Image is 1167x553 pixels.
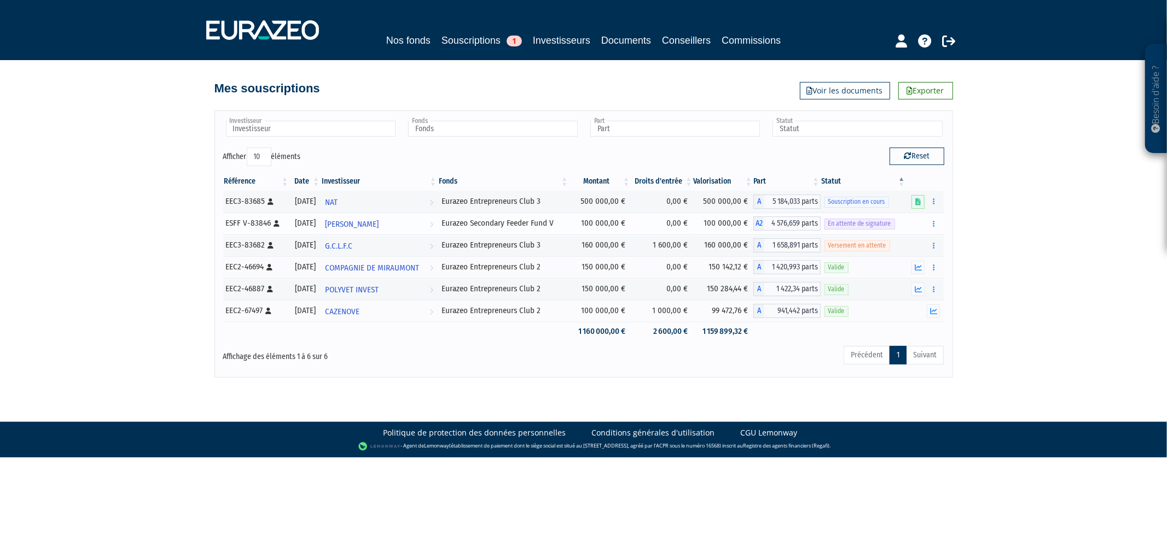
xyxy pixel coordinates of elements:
[825,284,849,295] span: Valide
[274,220,280,227] i: [Français] Personne physique
[386,33,431,48] a: Nos fonds
[226,239,286,251] div: EEC3-83682
[226,196,286,207] div: EEC3-83685
[631,213,693,234] td: 0,00 €
[293,196,317,207] div: [DATE]
[764,216,821,231] span: 4 576,659 parts
[358,441,400,452] img: logo-lemonway.png
[214,82,320,95] h4: Mes souscriptions
[569,322,631,341] td: 1 160 000,00 €
[325,236,352,256] span: G.C.L.F.C
[825,197,889,207] span: Souscription en cours
[289,172,321,191] th: Date: activer pour trier la colonne par ordre croissant
[321,213,438,234] a: [PERSON_NAME]
[442,305,565,316] div: Eurazeo Entrepreneurs Club 2
[429,236,433,256] i: Voir l'investisseur
[753,282,821,296] div: A - Eurazeo Entrepreneurs Club 2
[693,172,753,191] th: Valorisation: activer pour trier la colonne par ordre croissant
[631,191,693,213] td: 0,00 €
[268,198,274,205] i: [Français] Personne physique
[753,216,821,231] div: A2 - Eurazeo Secondary Feeder Fund V
[693,213,753,234] td: 100 000,00 €
[722,33,781,48] a: Commissions
[631,256,693,278] td: 0,00 €
[753,216,764,231] span: A2
[631,322,693,341] td: 2 600,00 €
[206,20,319,40] img: 1732889491-logotype_eurazeo_blanc_rvb.png
[753,195,821,209] div: A - Eurazeo Entrepreneurs Club 3
[293,239,317,251] div: [DATE]
[631,234,693,256] td: 1 600,00 €
[507,36,522,46] span: 1
[268,286,274,292] i: [Français] Personne physique
[325,192,338,213] span: NAT
[569,278,631,300] td: 150 000,00 €
[693,256,753,278] td: 150 142,12 €
[569,172,631,191] th: Montant: activer pour trier la colonne par ordre croissant
[223,345,514,362] div: Affichage des éléments 1 à 6 sur 6
[764,304,821,318] span: 941,442 parts
[325,280,379,300] span: POLYVET INVEST
[293,305,317,316] div: [DATE]
[424,442,449,449] a: Lemonway
[693,278,753,300] td: 150 284,44 €
[1150,50,1163,148] p: Besoin d'aide ?
[268,242,274,249] i: [Français] Personne physique
[662,33,711,48] a: Conseillers
[438,172,569,191] th: Fonds: activer pour trier la colonne par ordre croissant
[429,302,433,322] i: Voir l'investisseur
[442,217,565,229] div: Eurazeo Secondary Feeder Fund V
[429,258,433,278] i: Voir l'investisseur
[569,191,631,213] td: 500 000,00 €
[223,148,301,166] label: Afficher éléments
[442,283,565,295] div: Eurazeo Entrepreneurs Club 2
[442,261,565,273] div: Eurazeo Entrepreneurs Club 2
[753,304,764,318] span: A
[442,239,565,251] div: Eurazeo Entrepreneurs Club 3
[11,441,1156,452] div: - Agent de (établissement de paiement dont le siège social est situé au [STREET_ADDRESS], agréé p...
[267,264,273,270] i: [Français] Personne physique
[693,191,753,213] td: 500 000,00 €
[226,261,286,273] div: EEC2-46694
[569,234,631,256] td: 160 000,00 €
[693,300,753,322] td: 99 472,76 €
[429,214,433,234] i: Voir l'investisseur
[821,172,907,191] th: Statut : activer pour trier la colonne par ordre d&eacute;croissant
[800,82,890,99] a: Voir les documents
[890,346,907,364] a: 1
[693,322,753,341] td: 1 159 899,32 €
[741,427,798,438] a: CGU Lemonway
[693,234,753,256] td: 160 000,00 €
[325,214,379,234] span: [PERSON_NAME]
[321,256,438,278] a: COMPAGNIE DE MIRAUMONT
[631,278,693,300] td: 0,00 €
[321,300,438,322] a: CAZENOVE
[753,238,764,252] span: A
[743,442,829,449] a: Registre des agents financiers (Regafi)
[321,278,438,300] a: POLYVET INVEST
[764,238,821,252] span: 1 658,891 parts
[631,300,693,322] td: 1 000,00 €
[753,282,764,296] span: A
[293,261,317,273] div: [DATE]
[825,240,890,251] span: Versement en attente
[825,219,895,229] span: En attente de signature
[429,192,433,213] i: Voir l'investisseur
[825,306,849,316] span: Valide
[226,305,286,316] div: EEC2-67497
[321,191,438,213] a: NAT
[569,256,631,278] td: 150 000,00 €
[266,308,272,314] i: [Français] Personne physique
[753,195,764,209] span: A
[533,33,590,48] a: Investisseurs
[631,172,693,191] th: Droits d'entrée: activer pour trier la colonne par ordre croissant
[890,148,944,165] button: Reset
[321,234,438,256] a: G.C.L.F.C
[569,300,631,322] td: 100 000,00 €
[569,213,631,234] td: 100 000,00 €
[442,196,565,207] div: Eurazeo Entrepreneurs Club 3
[898,82,953,99] a: Exporter
[223,172,290,191] th: Référence : activer pour trier la colonne par ordre croissant
[753,260,764,274] span: A
[247,148,271,166] select: Afficheréléments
